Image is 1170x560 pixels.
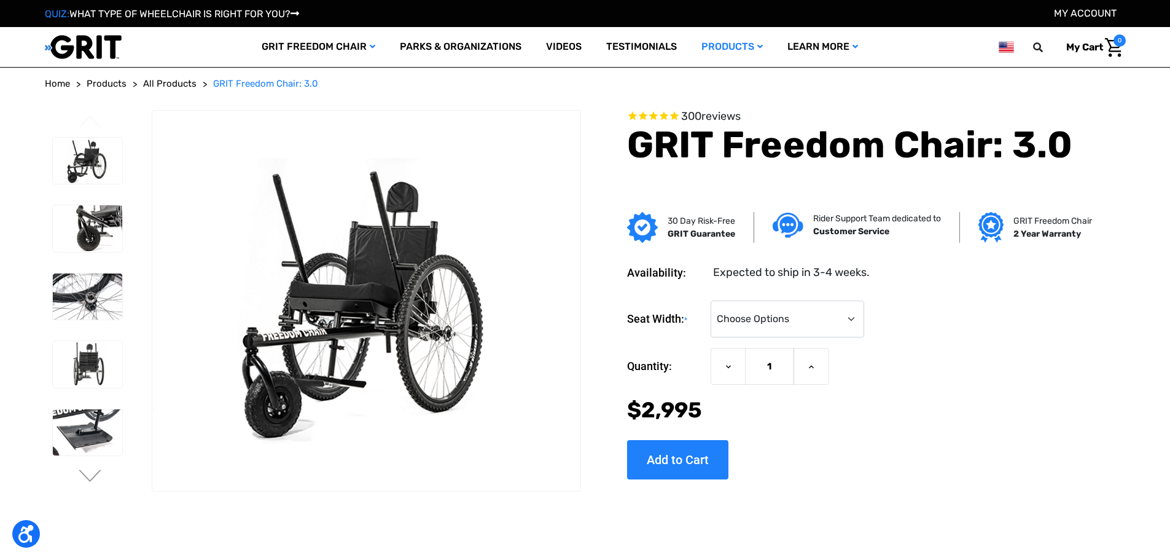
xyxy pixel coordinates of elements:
[1105,38,1123,57] img: Cart
[53,409,122,456] img: GRIT Freedom Chair: 3.0
[627,348,704,385] label: Quantity:
[627,440,728,479] input: Add to Cart
[45,77,1126,91] nav: Breadcrumb
[534,27,594,67] a: Videos
[1013,215,1092,227] p: GRIT Freedom Chair
[627,397,702,423] span: $2,995
[1039,34,1057,60] input: Search
[213,77,318,91] a: GRIT Freedom Chair: 3.0
[87,78,127,89] span: Products
[45,8,69,20] span: QUIZ:
[388,27,534,67] a: Parks & Organizations
[45,8,299,20] a: QUIZ:WHAT TYPE OF WHEELCHAIR IS RIGHT FOR YOU?
[249,27,388,67] a: GRIT Freedom Chair
[152,158,580,443] img: GRIT Freedom Chair: 3.0
[1054,7,1117,19] a: Account
[775,27,870,67] a: Learn More
[53,341,122,388] img: GRIT Freedom Chair: 3.0
[668,215,735,227] p: 30 Day Risk-Free
[701,109,741,123] span: reviews
[45,78,70,89] span: Home
[53,138,122,184] img: GRIT Freedom Chair: 3.0
[668,229,735,239] strong: GRIT Guarantee
[627,123,1088,167] h1: GRIT Freedom Chair: 3.0
[999,39,1013,55] img: us.png
[713,264,870,281] dd: Expected to ship in 3-4 weeks.
[813,212,941,225] p: Rider Support Team dedicated to
[1113,34,1126,47] span: 0
[45,34,122,60] img: GRIT All-Terrain Wheelchair and Mobility Equipment
[681,109,741,123] span: 300 reviews
[627,212,658,243] img: GRIT Guarantee
[627,110,1088,124] span: Rated 4.6 out of 5 stars 300 reviews
[143,78,197,89] span: All Products
[1057,34,1126,60] a: Cart with 0 items
[627,264,704,281] dt: Availability:
[77,116,103,130] button: Go to slide 3 of 3
[773,213,803,238] img: Customer service
[627,301,704,338] label: Seat Width:
[45,77,70,91] a: Home
[143,77,197,91] a: All Products
[213,78,318,89] span: GRIT Freedom Chair: 3.0
[53,274,122,320] img: GRIT Freedom Chair: 3.0
[689,27,775,67] a: Products
[594,27,689,67] a: Testimonials
[87,77,127,91] a: Products
[978,212,1004,243] img: Grit freedom
[53,205,122,252] img: GRIT Freedom Chair: 3.0
[1066,41,1103,53] span: My Cart
[1013,229,1081,239] strong: 2 Year Warranty
[813,226,889,237] strong: Customer Service
[77,470,103,484] button: Go to slide 2 of 3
